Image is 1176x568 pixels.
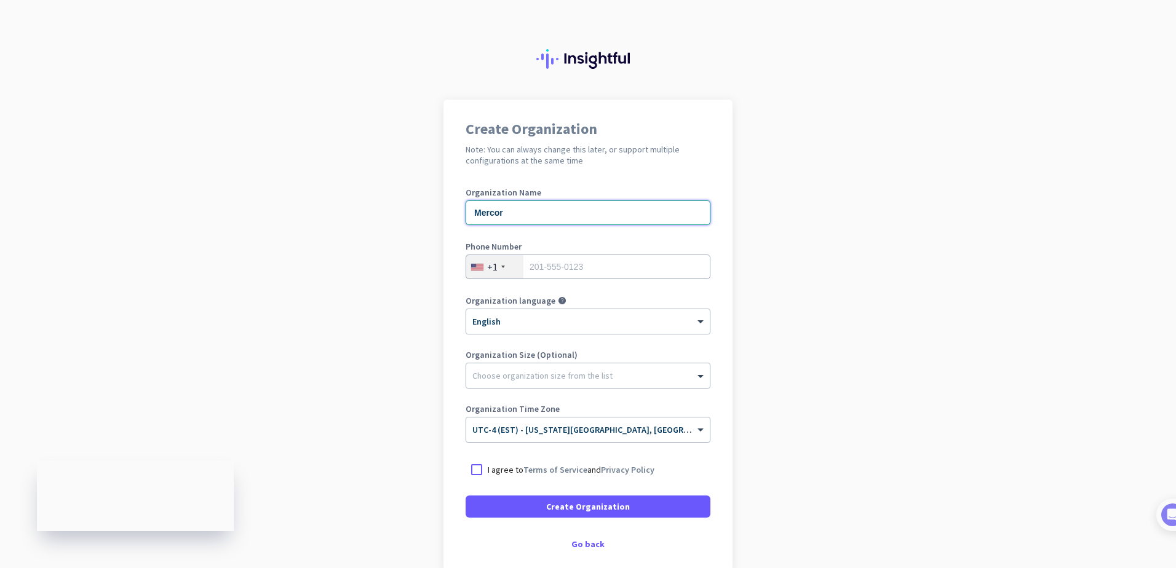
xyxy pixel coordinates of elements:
button: Create Organization [466,495,710,518]
iframe: Insightful Status [37,460,234,531]
input: What is the name of your organization? [466,200,710,225]
h2: Note: You can always change this later, or support multiple configurations at the same time [466,144,710,166]
div: +1 [487,261,498,273]
div: Go back [466,540,710,548]
i: help [558,296,566,305]
label: Organization Size (Optional) [466,350,710,359]
label: Organization language [466,296,555,305]
a: Terms of Service [523,464,587,475]
span: Create Organization [546,500,630,513]
a: Privacy Policy [601,464,654,475]
label: Phone Number [466,242,710,251]
label: Organization Name [466,188,710,197]
input: 201-555-0123 [466,254,710,279]
img: Insightful [536,49,640,69]
p: I agree to and [488,463,654,476]
label: Organization Time Zone [466,404,710,413]
h1: Create Organization [466,122,710,136]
